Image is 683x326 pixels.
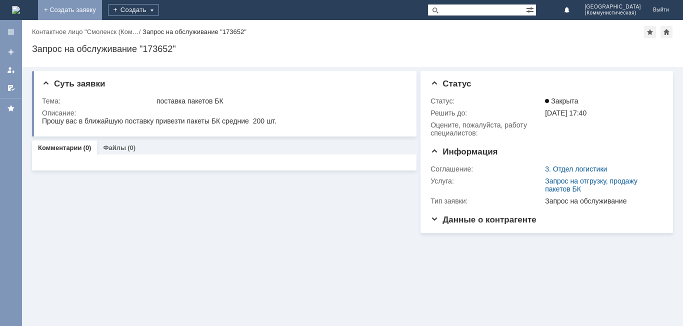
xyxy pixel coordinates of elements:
span: Суть заявки [42,79,105,88]
div: Соглашение: [430,165,543,173]
a: Комментарии [38,144,82,151]
div: (0) [127,144,135,151]
div: Запрос на обслуживание "173652" [32,44,673,54]
span: [GEOGRAPHIC_DATA] [584,4,641,10]
a: Мои заявки [3,62,19,78]
span: Информация [430,147,497,156]
span: Расширенный поиск [526,4,536,14]
span: Статус [430,79,471,88]
a: Перейти на домашнюю страницу [12,6,20,14]
span: (Коммунистическая) [584,10,641,16]
a: Контактное лицо "Смоленск (Ком… [32,28,139,35]
a: Мои согласования [3,80,19,96]
div: Тип заявки: [430,197,543,205]
div: / [32,28,142,35]
div: Описание: [42,109,405,117]
img: logo [12,6,20,14]
span: Данные о контрагенте [430,215,536,224]
a: 3. Отдел логистики [545,165,607,173]
div: Тема: [42,97,154,105]
div: Oцените, пожалуйста, работу специалистов: [430,121,543,137]
div: Запрос на обслуживание "173652" [142,28,246,35]
div: Решить до: [430,109,543,117]
div: Статус: [430,97,543,105]
a: Файлы [103,144,126,151]
div: Сделать домашней страницей [660,26,672,38]
span: Закрыта [545,97,578,105]
span: [DATE] 17:40 [545,109,586,117]
div: Услуга: [430,177,543,185]
a: Запрос на отгрузку, продажу пакетов БК [545,177,637,193]
div: поставка пакетов БК [156,97,403,105]
a: Создать заявку [3,44,19,60]
div: Запрос на обслуживание [545,197,658,205]
div: Создать [108,4,159,16]
div: Добавить в избранное [644,26,656,38]
div: (0) [83,144,91,151]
